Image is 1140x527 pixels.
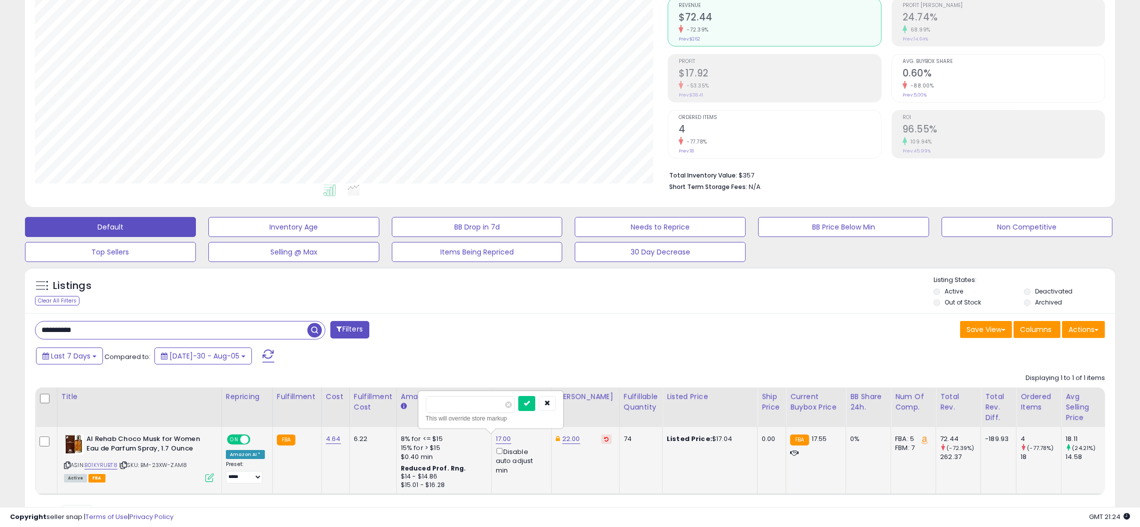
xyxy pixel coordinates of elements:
[53,279,91,293] h5: Listings
[907,82,934,89] small: -88.00%
[1027,444,1054,452] small: (-77.78%)
[226,461,265,483] div: Preset:
[679,148,694,154] small: Prev: 18
[940,452,981,461] div: 262.37
[624,434,655,443] div: 74
[208,217,379,237] button: Inventory Age
[679,67,881,81] h2: $17.92
[401,481,484,489] div: $15.01 - $16.28
[1066,452,1106,461] div: 14.58
[129,512,173,521] a: Privacy Policy
[895,391,932,412] div: Num of Comp.
[208,242,379,262] button: Selling @ Max
[1066,391,1102,423] div: Avg Selling Price
[104,352,150,361] span: Compared to:
[850,434,883,443] div: 0%
[64,474,87,482] span: All listings currently available for purchase on Amazon
[392,217,563,237] button: BB Drop in 7d
[277,434,295,445] small: FBA
[277,391,317,402] div: Fulfillment
[907,138,932,145] small: 109.94%
[326,391,345,402] div: Cost
[35,296,79,305] div: Clear All Filters
[226,450,265,459] div: Amazon AI *
[903,115,1105,120] span: ROI
[812,434,827,443] span: 17.55
[679,36,700,42] small: Prev: $262
[945,287,963,295] label: Active
[903,148,931,154] small: Prev: 45.99%
[401,472,484,481] div: $14 - $14.86
[1035,287,1073,295] label: Deactivated
[226,391,268,402] div: Repricing
[64,434,84,454] img: 41BYbHm20iL._SL40_.jpg
[985,434,1009,443] div: -189.93
[749,182,761,191] span: N/A
[1020,324,1052,334] span: Columns
[679,123,881,137] h2: 4
[683,138,707,145] small: -77.78%
[903,36,928,42] small: Prev: 14.64%
[940,391,977,412] div: Total Rev.
[903,3,1105,8] span: Profit [PERSON_NAME]
[1021,434,1061,443] div: 4
[985,391,1012,423] div: Total Rev. Diff.
[401,464,466,472] b: Reduced Prof. Rng.
[426,413,556,423] div: This will override store markup
[758,217,929,237] button: BB Price Below Min
[401,434,484,443] div: 8% for <= $15
[903,11,1105,25] h2: 24.74%
[667,391,753,402] div: Listed Price
[667,434,750,443] div: $17.04
[496,434,511,444] a: 17.00
[575,217,746,237] button: Needs to Reprice
[679,59,881,64] span: Profit
[1066,434,1106,443] div: 18.11
[790,391,842,412] div: Current Buybox Price
[907,26,931,33] small: 68.99%
[895,443,928,452] div: FBM: 7
[669,168,1098,180] li: $357
[10,512,173,522] div: seller snap | |
[1021,452,1061,461] div: 18
[903,92,927,98] small: Prev: 5.00%
[154,347,252,364] button: [DATE]-30 - Aug-05
[88,474,105,482] span: FBA
[556,391,615,402] div: [PERSON_NAME]
[84,461,117,469] a: B01KYRUBT8
[10,512,46,521] strong: Copyright
[1014,321,1061,338] button: Columns
[667,434,712,443] b: Listed Price:
[940,434,981,443] div: 72.44
[330,321,369,338] button: Filters
[942,217,1113,237] button: Non Competitive
[903,123,1105,137] h2: 96.55%
[119,461,187,469] span: | SKU: BM-23XW-ZAM8
[85,512,128,521] a: Terms of Use
[25,217,196,237] button: Default
[401,443,484,452] div: 15% for > $15
[496,446,544,475] div: Disable auto adjust min
[64,434,214,481] div: ASIN:
[947,444,974,452] small: (-72.39%)
[669,171,737,179] b: Total Inventory Value:
[401,402,407,411] small: Amazon Fees.
[401,452,484,461] div: $0.40 min
[562,434,580,444] a: 22.00
[354,434,389,443] div: 6.22
[762,434,778,443] div: 0.00
[1035,298,1062,306] label: Archived
[169,351,239,361] span: [DATE]-30 - Aug-05
[960,321,1012,338] button: Save View
[934,275,1115,285] p: Listing States:
[228,435,240,444] span: ON
[762,391,782,412] div: Ship Price
[624,391,658,412] div: Fulfillable Quantity
[850,391,887,412] div: BB Share 24h.
[679,92,703,98] small: Prev: $38.41
[679,115,881,120] span: Ordered Items
[1026,373,1105,383] div: Displaying 1 to 1 of 1 items
[679,11,881,25] h2: $72.44
[1021,391,1057,412] div: Ordered Items
[401,391,487,402] div: Amazon Fees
